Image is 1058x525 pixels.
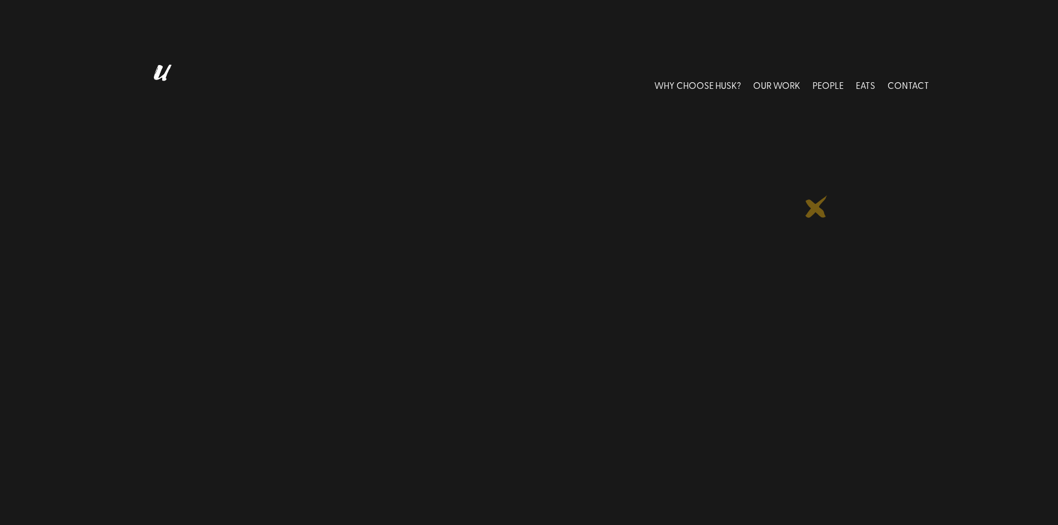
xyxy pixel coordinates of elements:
[129,60,190,109] img: Husk logo
[753,60,800,109] a: OUR WORK
[813,60,844,109] a: PEOPLE
[887,60,929,109] a: CONTACT
[856,60,875,109] a: EATS
[654,60,741,109] a: WHY CHOOSE HUSK?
